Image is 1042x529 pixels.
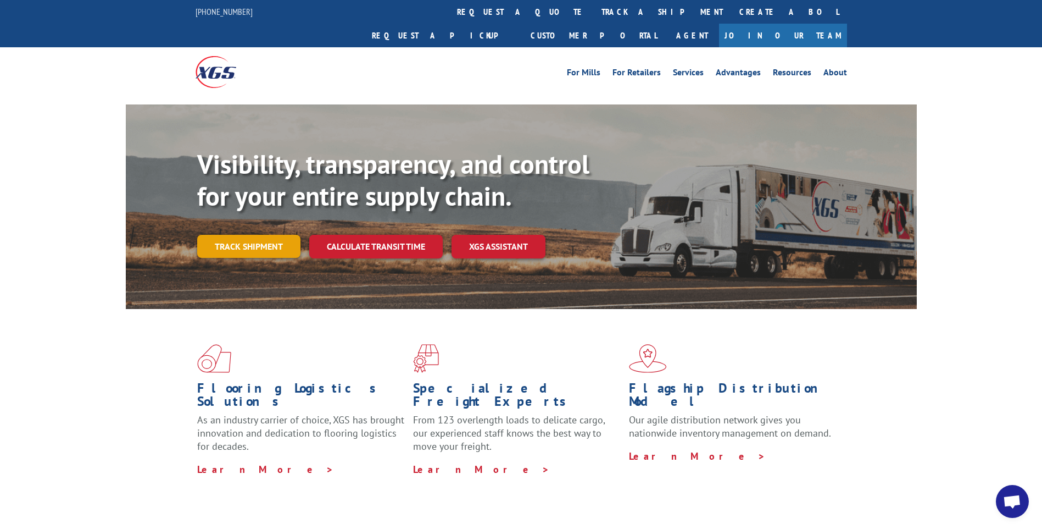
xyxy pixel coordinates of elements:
a: For Mills [567,68,600,80]
a: Agent [665,24,719,47]
a: XGS ASSISTANT [452,235,545,258]
p: From 123 overlength loads to delicate cargo, our experienced staff knows the best way to move you... [413,414,621,462]
a: About [823,68,847,80]
h1: Flagship Distribution Model [629,382,837,414]
a: [PHONE_NUMBER] [196,6,253,17]
img: xgs-icon-total-supply-chain-intelligence-red [197,344,231,373]
a: Advantages [716,68,761,80]
a: Track shipment [197,235,300,258]
a: Customer Portal [522,24,665,47]
a: Learn More > [413,463,550,476]
h1: Flooring Logistics Solutions [197,382,405,414]
span: As an industry carrier of choice, XGS has brought innovation and dedication to flooring logistics... [197,414,404,453]
img: xgs-icon-focused-on-flooring-red [413,344,439,373]
a: Learn More > [629,450,766,462]
a: Resources [773,68,811,80]
a: Request a pickup [364,24,522,47]
a: Open chat [996,485,1029,518]
a: Join Our Team [719,24,847,47]
a: Calculate transit time [309,235,443,258]
h1: Specialized Freight Experts [413,382,621,414]
b: Visibility, transparency, and control for your entire supply chain. [197,147,589,213]
img: xgs-icon-flagship-distribution-model-red [629,344,667,373]
span: Our agile distribution network gives you nationwide inventory management on demand. [629,414,831,439]
a: Services [673,68,704,80]
a: For Retailers [612,68,661,80]
a: Learn More > [197,463,334,476]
